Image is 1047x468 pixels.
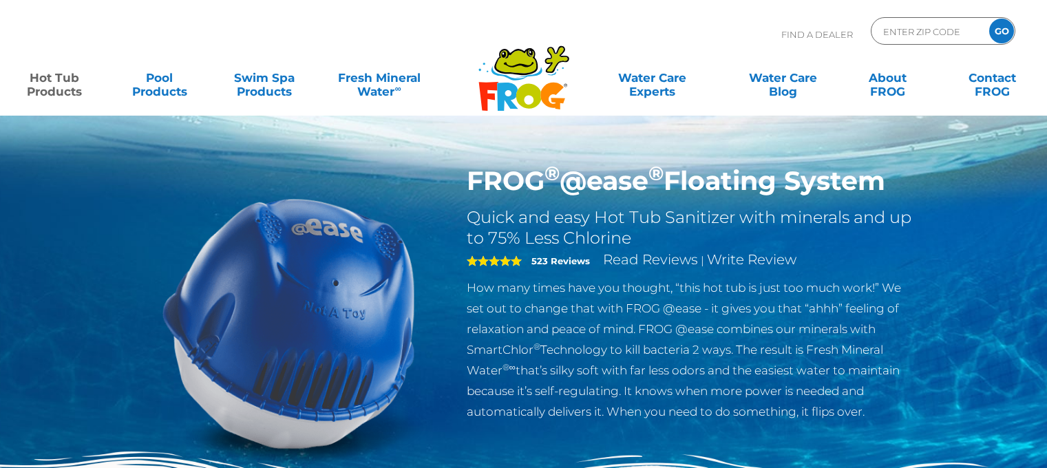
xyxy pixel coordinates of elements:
[544,161,560,185] sup: ®
[328,64,430,92] a: Fresh MineralWater∞
[503,362,516,372] sup: ®∞
[467,165,916,197] h1: FROG @ease Floating System
[742,64,823,92] a: Water CareBlog
[531,255,590,266] strong: 523 Reviews
[467,207,916,248] h2: Quick and easy Hot Tub Sanitizer with minerals and up to 75% Less Chlorine
[781,17,853,52] p: Find A Dealer
[14,64,95,92] a: Hot TubProducts
[989,19,1014,43] input: GO
[533,341,540,352] sup: ®
[118,64,200,92] a: PoolProducts
[847,64,928,92] a: AboutFROG
[471,28,577,111] img: Frog Products Logo
[603,251,698,268] a: Read Reviews
[394,83,401,94] sup: ∞
[467,255,522,266] span: 5
[952,64,1033,92] a: ContactFROG
[648,161,664,185] sup: ®
[707,251,796,268] a: Write Review
[224,64,305,92] a: Swim SpaProducts
[467,277,916,422] p: How many times have you thought, “this hot tub is just too much work!” We set out to change that ...
[586,64,719,92] a: Water CareExperts
[701,254,704,267] span: |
